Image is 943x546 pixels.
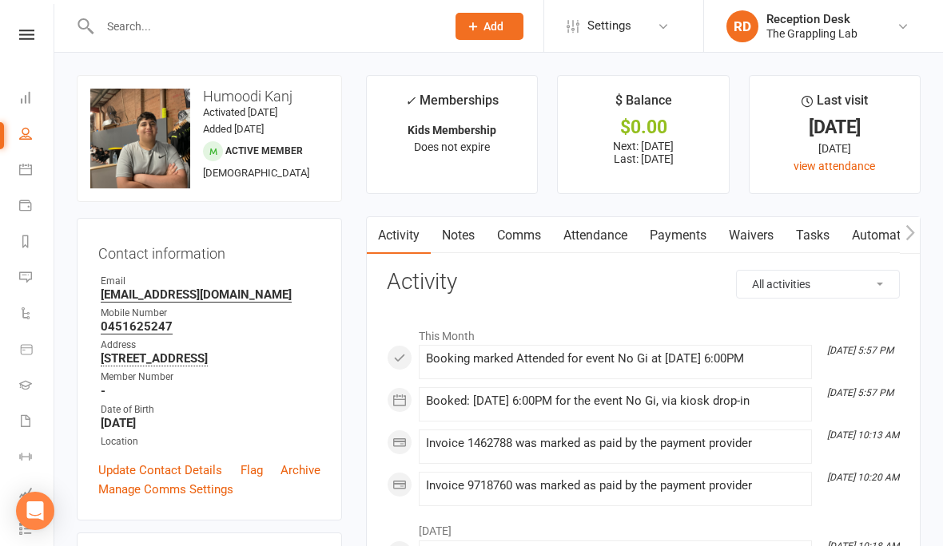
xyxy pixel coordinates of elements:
[387,270,900,295] h3: Activity
[615,90,672,119] div: $ Balance
[764,119,905,136] div: [DATE]
[387,319,900,345] li: This Month
[483,20,503,33] span: Add
[101,384,320,398] strong: -
[98,239,320,262] h3: Contact information
[203,106,277,118] time: Activated [DATE]
[405,90,499,120] div: Memberships
[486,217,552,254] a: Comms
[90,89,328,105] h3: Humoodi Kanj
[101,274,320,289] div: Email
[101,402,320,417] div: Date of Birth
[101,370,320,385] div: Member Number
[431,217,486,254] a: Notes
[98,461,222,480] a: Update Contact Details
[367,217,431,254] a: Activity
[572,140,714,165] p: Next: [DATE] Last: [DATE]
[426,437,805,450] div: Invoice 1462788 was marked as paid by the payment provider
[98,480,233,499] a: Manage Comms Settings
[19,117,55,153] a: People
[766,12,857,26] div: Reception Desk
[19,189,55,225] a: Payments
[101,338,320,353] div: Address
[101,434,320,449] div: Location
[414,140,490,153] span: Does not expire
[456,13,523,40] button: Add
[764,140,905,157] div: [DATE]
[19,333,55,369] a: Product Sales
[827,429,899,441] i: [DATE] 10:13 AM
[90,89,190,188] img: image1755674746.png
[16,492,54,530] div: Open Intercom Messenger
[552,217,639,254] a: Attendance
[281,461,320,480] a: Archive
[766,26,857,41] div: The Grappling Lab
[426,479,805,493] div: Invoice 9718760 was marked as paid by the payment provider
[225,145,303,156] span: Active member
[794,160,875,172] a: view attendance
[203,167,309,179] span: [DEMOGRAPHIC_DATA]
[426,352,805,366] div: Booking marked Attended for event No Gi at [DATE] 6:00PM
[19,225,55,261] a: Reports
[639,217,718,254] a: Payments
[572,119,714,136] div: $0.00
[19,153,55,189] a: Calendar
[408,124,496,136] strong: Kids Membership
[19,81,55,117] a: Dashboard
[95,15,435,38] input: Search...
[387,514,900,540] li: [DATE]
[101,416,320,430] strong: [DATE]
[827,472,899,483] i: [DATE] 10:20 AM
[827,387,893,398] i: [DATE] 5:57 PM
[785,217,841,254] a: Tasks
[587,8,631,44] span: Settings
[405,93,416,109] i: ✓
[426,394,805,408] div: Booked: [DATE] 6:00PM for the event No Gi, via kiosk drop-in
[241,461,263,480] a: Flag
[101,306,320,321] div: Mobile Number
[726,10,758,42] div: RD
[827,345,893,356] i: [DATE] 5:57 PM
[802,90,868,119] div: Last visit
[841,217,936,254] a: Automations
[19,477,55,512] a: Assessments
[718,217,785,254] a: Waivers
[203,123,264,135] time: Added [DATE]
